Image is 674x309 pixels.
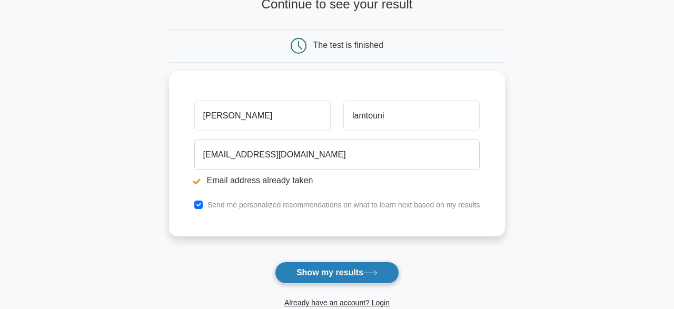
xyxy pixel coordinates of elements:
a: Already have an account? Login [284,298,390,307]
input: Email [194,139,480,170]
div: The test is finished [313,41,383,49]
label: Send me personalized recommendations on what to learn next based on my results [207,201,480,209]
li: Email address already taken [194,174,480,187]
input: First name [194,101,331,131]
input: Last name [343,101,480,131]
button: Show my results [275,262,399,284]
